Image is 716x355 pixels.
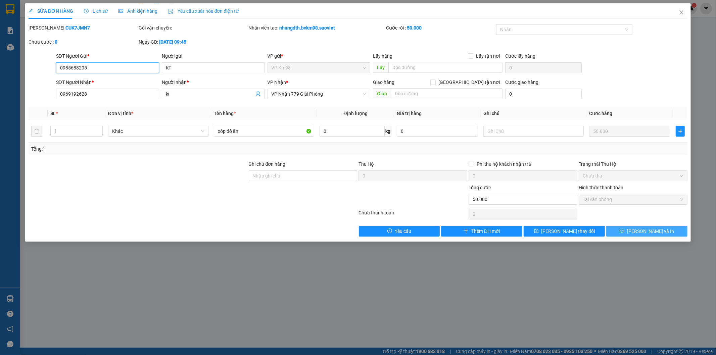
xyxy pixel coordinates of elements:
[359,161,374,167] span: Thu Hộ
[159,39,186,45] b: [DATE] 09:45
[268,52,371,60] div: VP gửi
[505,80,538,85] label: Cước giao hàng
[579,185,623,190] label: Hình thức thanh toán
[373,80,394,85] span: Giao hàng
[524,226,605,237] button: save[PERSON_NAME] thay đổi
[139,24,247,32] div: Gói vận chuyển:
[579,160,687,168] div: Trạng thái Thu Hộ
[108,111,133,116] span: Đơn vị tính
[407,25,422,31] b: 50.000
[249,170,357,181] input: Ghi chú đơn hàng
[56,79,159,86] div: SĐT Người Nhận
[385,126,391,137] span: kg
[29,24,137,32] div: [PERSON_NAME]:
[214,126,314,137] input: VD: Bàn, Ghế
[469,185,491,190] span: Tổng cước
[505,53,535,59] label: Cước lấy hàng
[473,52,503,60] span: Lấy tận nơi
[272,63,367,73] span: VP Km98
[481,107,586,120] th: Ghi chú
[373,88,391,99] span: Giao
[505,89,582,99] input: Cước giao hàng
[214,111,236,116] span: Tên hàng
[676,126,685,137] button: plus
[255,91,261,97] span: user-add
[386,24,495,32] div: Cước rồi :
[272,89,367,99] span: VP Nhận 779 Giải Phóng
[118,8,157,14] span: Ảnh kiện hàng
[441,226,522,237] button: plusThêm ĐH mới
[679,10,684,15] span: close
[483,126,584,137] input: Ghi Chú
[162,52,265,60] div: Người gửi
[344,111,368,116] span: Định lượng
[534,229,539,234] span: save
[84,9,89,13] span: clock-circle
[31,126,42,137] button: delete
[249,24,385,32] div: Nhân viên tạo:
[395,227,411,235] span: Yêu cầu
[359,226,440,237] button: exclamation-circleYêu cầu
[29,9,33,13] span: edit
[397,111,422,116] span: Giá trị hàng
[249,161,286,167] label: Ghi chú đơn hàng
[168,8,239,14] span: Yêu cầu xuất hóa đơn điện tử
[373,53,392,59] span: Lấy hàng
[168,9,174,14] img: icon
[471,227,500,235] span: Thêm ĐH mới
[672,3,691,22] button: Close
[676,129,684,134] span: plus
[436,79,503,86] span: [GEOGRAPHIC_DATA] tận nơi
[583,171,683,181] span: Chưa thu
[84,8,108,14] span: Lịch sử
[56,52,159,60] div: SĐT Người Gửi
[583,194,683,204] span: Tại văn phòng
[391,88,503,99] input: Dọc đường
[268,80,286,85] span: VP Nhận
[139,38,247,46] div: Ngày GD:
[505,62,582,73] input: Cước lấy hàng
[387,229,392,234] span: exclamation-circle
[589,126,670,137] input: 0
[55,39,57,45] b: 0
[388,62,503,73] input: Dọc đường
[31,145,276,153] div: Tổng: 1
[280,25,335,31] b: nhungdth.bvkm98.saoviet
[29,38,137,46] div: Chưa cước :
[464,229,469,234] span: plus
[373,62,388,73] span: Lấy
[627,227,674,235] span: [PERSON_NAME] và In
[50,111,56,116] span: SL
[29,8,73,14] span: SỬA ĐƠN HÀNG
[65,25,90,31] b: CUK7JMN7
[162,79,265,86] div: Người nhận
[112,126,204,136] span: Khác
[474,160,534,168] span: Phí thu hộ khách nhận trả
[118,9,123,13] span: picture
[358,209,468,221] div: Chưa thanh toán
[606,226,687,237] button: printer[PERSON_NAME] và In
[620,229,624,234] span: printer
[541,227,595,235] span: [PERSON_NAME] thay đổi
[589,111,612,116] span: Cước hàng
